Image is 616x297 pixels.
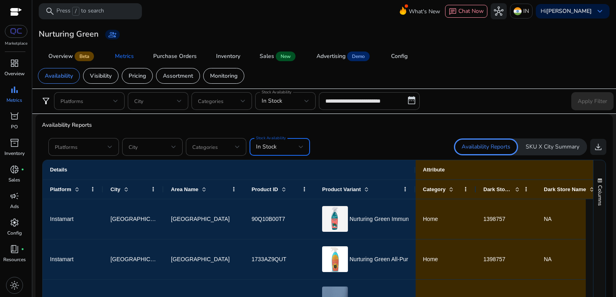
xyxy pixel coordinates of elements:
p: Pricing [129,72,146,80]
div: Config [391,54,408,59]
span: Attribute [423,167,445,173]
div: Overview [48,54,73,59]
b: [PERSON_NAME] [546,7,592,15]
span: orders [10,111,19,121]
span: Product Variant [322,186,361,192]
span: Beta [75,52,94,61]
p: Sales [8,176,20,184]
p: Overview [4,70,25,77]
span: / [72,7,79,16]
p: Monitoring [210,72,237,80]
p: Marketplace [5,41,27,47]
div: Metrics [115,54,134,59]
span: [GEOGRAPHIC_DATA] [110,256,169,262]
span: 1398757 [483,216,506,222]
span: Dark Store Name [544,186,586,192]
span: campaign [10,191,19,201]
span: What's New [409,4,440,19]
h3: Nurturing Green [39,29,99,39]
span: Nurturing Green All-Purpose Herbal Plant Protector Spray - 1 unit [350,251,513,268]
span: settings [10,218,19,227]
span: In Stock [262,97,282,105]
span: donut_small [10,165,19,174]
span: Area Name [171,186,198,192]
span: Nurturing Green Immunity Booster Spray - 1 unit [350,211,470,227]
p: Assortment [163,72,193,80]
span: Instamart [50,256,73,262]
img: in.svg [514,7,522,15]
span: search [45,6,55,16]
span: Dark Store ID [483,186,512,192]
span: [GEOGRAPHIC_DATA] [171,216,230,222]
span: Category [423,186,445,192]
span: [GEOGRAPHIC_DATA] [171,256,230,262]
span: Product ID [252,186,278,192]
button: chatChat Now [445,5,487,18]
span: hub [494,6,504,16]
span: dashboard [10,58,19,68]
div: Sales [260,54,274,59]
span: download [593,142,603,152]
div: Advertising [316,54,345,59]
span: NA [544,256,551,262]
p: Resources [3,256,26,263]
div: Inventory [216,54,240,59]
span: Instamart [50,216,73,222]
span: City [110,186,121,192]
p: Visibility [90,72,112,80]
span: Details [50,167,67,173]
p: PO [11,123,18,130]
span: New [276,52,296,61]
mat-label: Stock Availability [262,89,291,95]
a: group_add [105,30,120,39]
p: Availability Reports [462,143,510,151]
p: Metrics [6,97,22,104]
span: chat [449,8,457,16]
p: Hi [541,8,592,14]
p: Press to search [56,7,104,16]
span: fiber_manual_record [21,248,24,251]
span: filter_alt [41,96,51,106]
span: Chat Now [458,7,484,15]
p: Ads [10,203,19,210]
button: hub [491,3,507,19]
span: NA [544,216,551,222]
span: Home [423,256,438,262]
span: Columns [596,185,604,206]
span: 1398757 [483,256,506,262]
span: 90Q10B00T7 [252,216,285,222]
button: download [590,139,606,155]
span: bar_chart [10,85,19,95]
span: In Stock [256,143,277,151]
span: book_4 [10,244,19,254]
span: light_mode [10,280,19,290]
div: Purchase Orders [153,54,197,59]
p: Config [7,229,22,237]
span: keyboard_arrow_down [595,6,605,16]
span: group_add [108,31,117,39]
span: fiber_manual_record [21,168,24,171]
span: Home [423,216,438,222]
span: Platform [50,186,71,192]
img: QC-logo.svg [9,28,23,35]
p: Availability Reports [42,121,606,129]
p: Availability [45,72,73,80]
img: Product Image [322,246,348,272]
span: inventory_2 [10,138,19,148]
p: Inventory [4,150,25,157]
p: SKU X City Summary [526,143,579,151]
span: Demo [347,52,370,61]
span: 1733AZ9QUT [252,256,286,262]
span: [GEOGRAPHIC_DATA] [110,216,169,222]
mat-label: Stock Availability [256,135,286,141]
p: IN [523,4,529,18]
img: Product Image [322,206,348,232]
